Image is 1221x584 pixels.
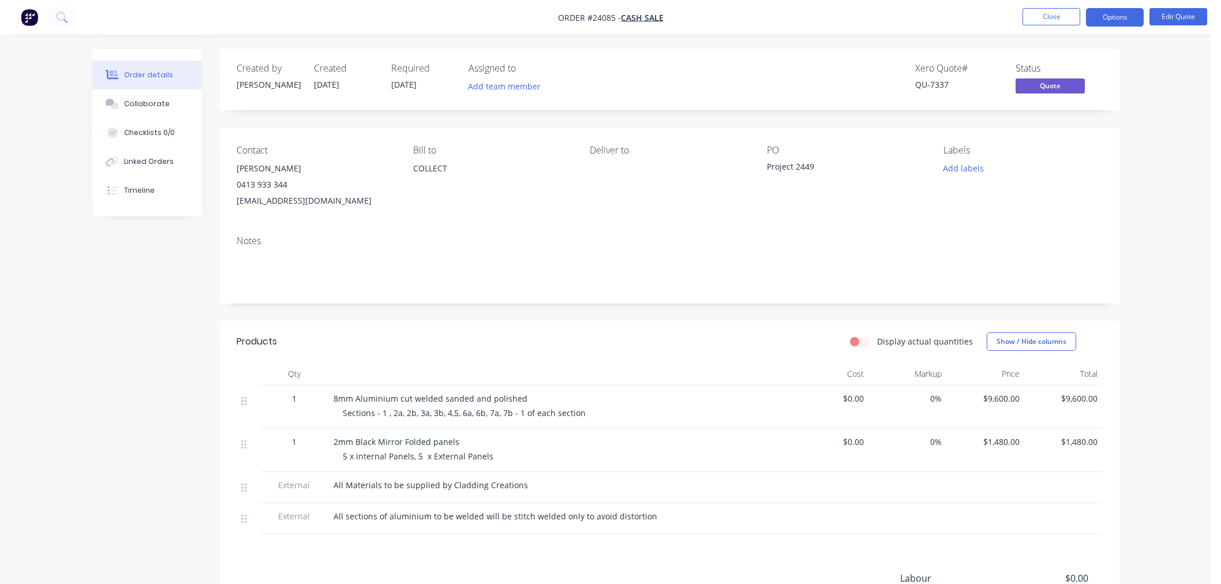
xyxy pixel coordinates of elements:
[621,12,664,23] a: CASH SALE
[987,332,1076,351] button: Show / Hide columns
[1149,8,1207,25] button: Edit Quote
[791,362,868,385] div: Cost
[124,185,155,196] div: Timeline
[237,177,395,193] div: 0413 933 344
[767,145,925,156] div: PO
[946,362,1024,385] div: Price
[334,511,657,522] span: All sections of aluminium to be welded will be stitch welded only to avoid distortion
[334,436,459,447] span: 2mm Black Mirror Folded panels
[237,235,1102,246] div: Notes
[558,12,621,23] span: Order #24085 -
[334,393,527,404] span: 8mm Aluminium cut welded sanded and polished
[1029,392,1098,405] span: $9,600.00
[314,63,377,74] div: Created
[391,79,417,90] span: [DATE]
[124,99,170,109] div: Collaborate
[413,160,571,177] div: COLLECT
[590,145,748,156] div: Deliver to
[1086,8,1144,27] button: Options
[237,193,395,209] div: [EMAIL_ADDRESS][DOMAIN_NAME]
[314,79,339,90] span: [DATE]
[462,78,546,94] button: Add team member
[343,407,586,418] span: Sections - 1 , 2a, 2b, 3a, 3b, 4,5, 6a, 6b, 7a, 7b - 1 of each section
[873,392,942,405] span: 0%
[237,160,395,177] div: [PERSON_NAME]
[873,436,942,448] span: 0%
[1023,8,1080,25] button: Close
[92,118,202,147] button: Checklists 0/0
[1016,78,1085,96] button: Quote
[237,160,395,209] div: [PERSON_NAME]0413 933 344[EMAIL_ADDRESS][DOMAIN_NAME]
[413,145,571,156] div: Bill to
[264,510,324,522] span: External
[21,9,38,26] img: Factory
[951,436,1020,448] span: $1,480.00
[124,128,175,138] div: Checklists 0/0
[469,78,547,94] button: Add team member
[795,392,864,405] span: $0.00
[237,63,300,74] div: Created by
[92,176,202,205] button: Timeline
[767,160,911,177] div: Project 2449
[1029,436,1098,448] span: $1,480.00
[292,436,297,448] span: 1
[1016,78,1085,93] span: Quote
[877,335,973,347] label: Display actual quantities
[915,78,1002,91] div: QU-7337
[334,480,528,491] span: All Materials to be supplied by Cladding Creations
[237,78,300,91] div: [PERSON_NAME]
[951,392,1020,405] span: $9,600.00
[1024,362,1102,385] div: Total
[795,436,864,448] span: $0.00
[1016,63,1102,74] div: Status
[413,160,571,197] div: COLLECT
[391,63,455,74] div: Required
[937,160,990,176] button: Add labels
[292,392,297,405] span: 1
[237,335,277,349] div: Products
[915,63,1002,74] div: Xero Quote #
[124,156,174,167] div: Linked Orders
[469,63,584,74] div: Assigned to
[868,362,946,385] div: Markup
[124,70,173,80] div: Order details
[92,89,202,118] button: Collaborate
[260,362,329,385] div: Qty
[264,479,324,491] span: External
[943,145,1102,156] div: Labels
[237,145,395,156] div: Contact
[343,451,493,462] span: 5 x internal Panels, 5 x External Panels
[92,61,202,89] button: Order details
[92,147,202,176] button: Linked Orders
